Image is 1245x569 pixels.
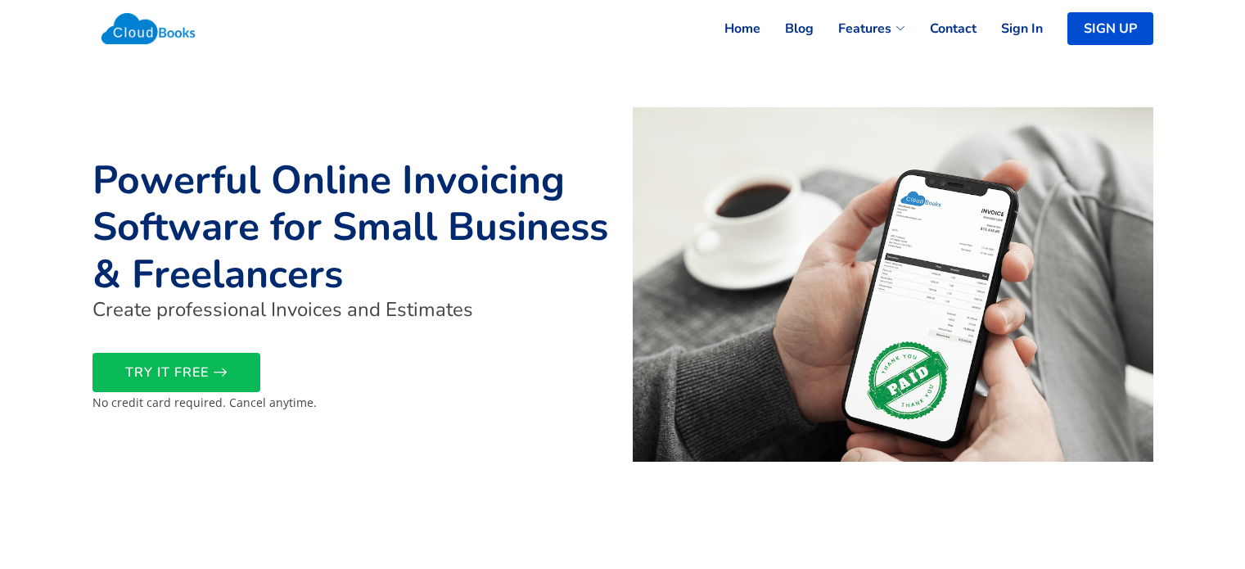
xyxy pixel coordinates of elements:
a: TRY IT FREE [92,353,260,392]
h1: Powerful Online Invoicing Software for Small Business & Freelancers [92,157,613,299]
a: Contact [905,11,977,47]
img: Accept Payments Online and get paid faster [633,107,1153,463]
h4: Create professional Invoices and Estimates [92,298,613,322]
span: Features [838,19,891,38]
img: Cloudbooks Logo [92,4,205,53]
a: Features [814,11,905,47]
a: Home [700,11,760,47]
small: No credit card required. Cancel anytime. [92,395,317,410]
a: Blog [760,11,814,47]
a: Sign In [977,11,1043,47]
a: SIGN UP [1067,12,1153,45]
